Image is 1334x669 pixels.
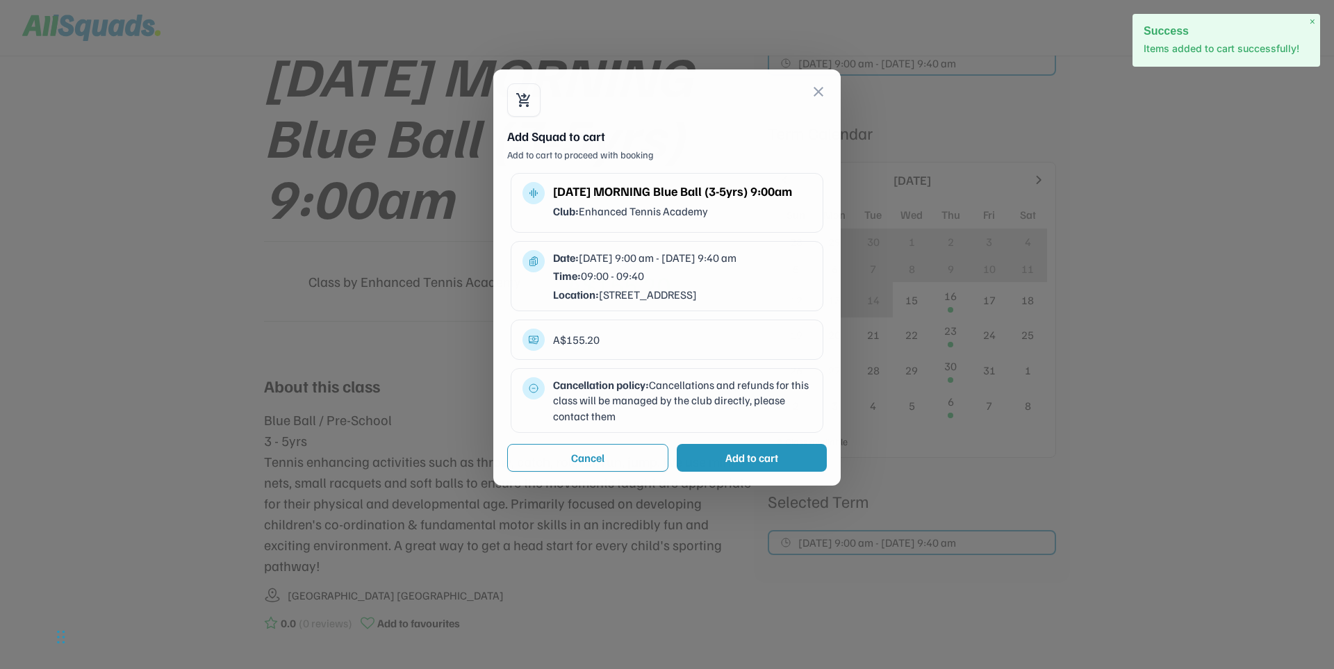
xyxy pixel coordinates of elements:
[553,250,812,265] div: [DATE] 9:00 am - [DATE] 9:40 am
[553,182,812,201] div: [DATE] MORNING Blue Ball (3-5yrs) 9:00am
[553,288,599,302] strong: Location:
[516,92,532,108] button: shopping_cart_checkout
[553,204,579,218] strong: Club:
[810,83,827,100] button: close
[553,251,579,265] strong: Date:
[553,378,649,392] strong: Cancellation policy:
[528,188,539,199] button: multitrack_audio
[507,148,827,162] div: Add to cart to proceed with booking
[507,128,827,145] div: Add Squad to cart
[553,268,812,283] div: 09:00 - 09:40
[553,204,812,219] div: Enhanced Tennis Academy
[1144,25,1309,37] h2: Success
[1144,42,1309,56] p: Items added to cart successfully!
[553,332,812,347] div: A$155.20
[553,287,812,302] div: [STREET_ADDRESS]
[553,377,812,424] div: Cancellations and refunds for this class will be managed by the club directly, please contact them
[507,444,668,472] button: Cancel
[1310,16,1315,28] span: ×
[553,269,581,283] strong: Time:
[725,449,778,466] div: Add to cart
